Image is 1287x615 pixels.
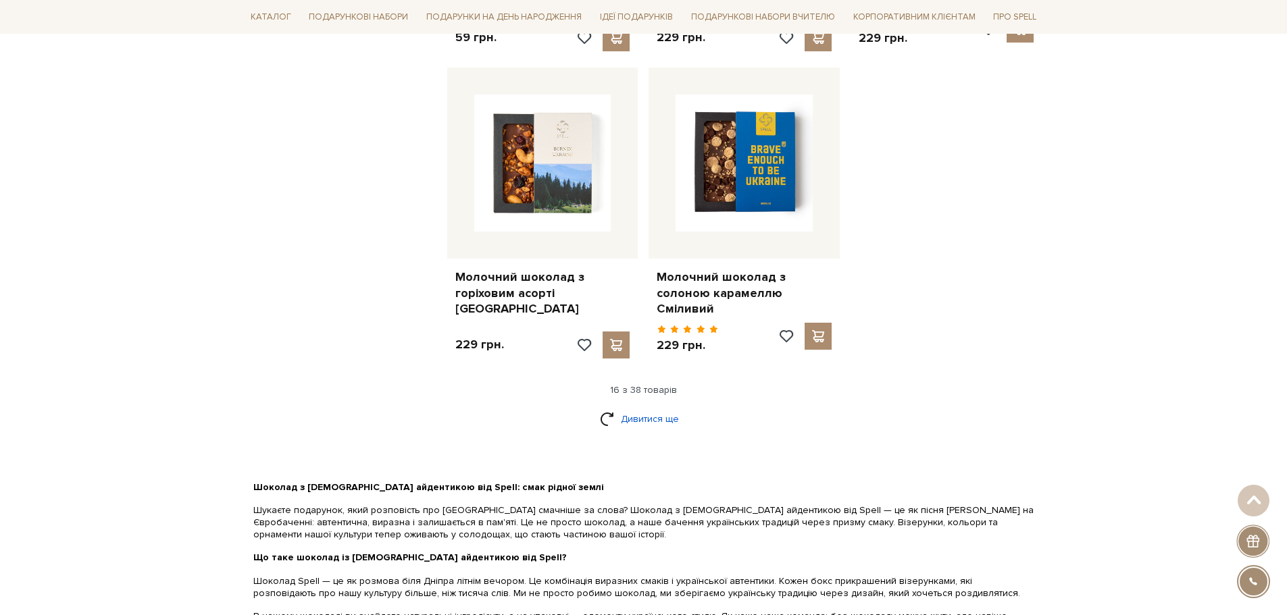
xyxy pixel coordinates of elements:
p: 59 грн. [455,30,497,45]
a: Подарункові набори [303,7,413,28]
a: Подарунки на День народження [421,7,587,28]
a: Ідеї подарунків [595,7,678,28]
p: 229 грн. [455,337,504,352]
a: Про Spell [988,7,1042,28]
p: 229 грн. [859,30,920,46]
a: Молочний шоколад з горіховим асорті [GEOGRAPHIC_DATA] [455,269,630,317]
a: Корпоративним клієнтам [848,7,981,28]
a: Каталог [245,7,297,28]
img: Молочний шоколад з горіховим асорті Україна [474,95,611,232]
p: Шоколад Spell — це як розмова біля Дніпра літнім вечором. Це комбінація виразних смаків і українс... [253,575,1034,599]
div: 16 з 38 товарів [240,384,1048,396]
a: Подарункові набори Вчителю [686,5,840,28]
a: Молочний шоколад з солоною карамеллю Сміливий [657,269,832,317]
p: Шукаєте подарунок, який розповість про [GEOGRAPHIC_DATA] смачніше за слова? Шоколад з [DEMOGRAPHI... [253,504,1034,541]
p: 229 грн. [657,338,718,353]
a: Дивитися ще [600,407,688,431]
b: Шоколад з [DEMOGRAPHIC_DATA] айдентикою від Spell: смак рідної землі [253,481,604,493]
b: Що таке шоколад із [DEMOGRAPHIC_DATA] айдентикою від Spell? [253,552,567,563]
p: 229 грн. [657,30,705,45]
